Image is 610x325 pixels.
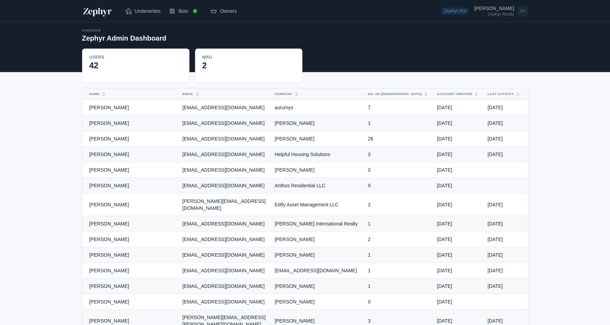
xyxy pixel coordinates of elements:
td: Edify Asset Management LLC [271,194,364,216]
button: Email [178,88,262,100]
td: [DATE] [433,178,483,194]
td: [DATE] [483,131,528,147]
button: Account Created [433,88,475,100]
td: [PERSON_NAME] [82,162,178,178]
td: [PERSON_NAME] [82,116,178,131]
td: Anthos Residential LLC [271,178,364,194]
td: 1 [364,279,433,294]
td: [PERSON_NAME] [82,247,178,263]
a: Open user menu [474,4,528,18]
td: Helpful Housing Solutions [271,147,364,162]
td: 1 [364,116,433,131]
td: aurumys [271,100,364,116]
td: [EMAIL_ADDRESS][DOMAIN_NAME] [271,263,364,279]
td: [PERSON_NAME] [271,131,364,147]
td: [PERSON_NAME] [271,294,364,310]
td: [EMAIL_ADDRESS][DOMAIN_NAME] [178,294,271,310]
td: [PERSON_NAME] [82,194,178,216]
td: [DATE] [483,263,528,279]
div: Overview [82,28,167,33]
td: [DATE] [433,194,483,216]
td: [PERSON_NAME] [271,279,364,294]
td: [PERSON_NAME] [82,178,178,194]
td: [PERSON_NAME] [271,116,364,131]
td: [DATE] [433,279,483,294]
td: [DATE] [483,232,528,247]
td: [EMAIL_ADDRESS][DOMAIN_NAME] [178,279,271,294]
td: [EMAIL_ADDRESS][DOMAIN_NAME] [178,162,271,178]
td: [DATE] [483,216,528,232]
button: No. of [DEMOGRAPHIC_DATA] [364,88,424,100]
img: Zephyr Logo [82,6,113,17]
td: [DATE] [433,216,483,232]
button: Name [85,88,170,100]
td: [DATE] [433,147,483,162]
span: Underwrites [135,8,161,15]
td: 0 [364,178,433,194]
td: 1 [364,216,433,232]
td: [PERSON_NAME] [82,263,178,279]
td: 0 [364,162,433,178]
td: [EMAIL_ADDRESS][DOMAIN_NAME] [178,216,271,232]
td: 2 [364,232,433,247]
td: [PERSON_NAME] [82,279,178,294]
td: [EMAIL_ADDRESS][DOMAIN_NAME] [178,232,271,247]
td: [PERSON_NAME] [82,294,178,310]
a: Bots [165,1,206,21]
td: 0 [364,294,433,310]
td: [DATE] [433,263,483,279]
button: Company [271,88,355,100]
td: [EMAIL_ADDRESS][DOMAIN_NAME] [178,131,271,147]
td: 3 [364,147,433,162]
td: [EMAIL_ADDRESS][DOMAIN_NAME] [178,178,271,194]
td: [PERSON_NAME] [82,131,178,147]
td: [DATE] [483,194,528,216]
button: Last Activity [483,88,516,100]
td: 1 [364,263,433,279]
td: [EMAIL_ADDRESS][DOMAIN_NAME] [178,100,271,116]
h2: Zephyr Admin Dashboard [82,33,167,43]
td: [EMAIL_ADDRESS][DOMAIN_NAME] [178,116,271,131]
td: [EMAIL_ADDRESS][DOMAIN_NAME] [178,263,271,279]
td: 26 [364,131,433,147]
td: [DATE] [483,100,528,116]
td: [DATE] [483,116,528,131]
td: [DATE] [483,279,528,294]
td: 1 [364,247,433,263]
td: [DATE] [433,116,483,131]
td: [PERSON_NAME] [82,147,178,162]
a: Underwrites [121,4,165,18]
td: 2 [364,194,433,216]
a: Owners [206,4,241,18]
span: Bots [178,8,188,15]
td: [PERSON_NAME] [271,247,364,263]
td: [DATE] [483,147,528,162]
td: [PERSON_NAME] [82,232,178,247]
td: [DATE] [433,247,483,263]
td: [DATE] [433,131,483,147]
div: WAU [202,54,212,60]
div: 2 [202,60,295,71]
td: [DATE] [483,247,528,263]
td: [DATE] [433,100,483,116]
span: ZA [517,6,528,17]
td: [DATE] [433,232,483,247]
td: [EMAIL_ADDRESS][DOMAIN_NAME] [178,147,271,162]
div: Zephyr Realty [474,12,514,16]
div: [PERSON_NAME] [474,6,514,11]
td: [PERSON_NAME] International Realty [271,216,364,232]
span: Zephyr Pro [442,8,469,15]
td: [PERSON_NAME] [271,162,364,178]
td: [PERSON_NAME] [271,232,364,247]
td: [DATE] [433,294,483,310]
span: Owners [220,8,237,15]
td: [PERSON_NAME] [82,100,178,116]
td: [PERSON_NAME] [82,216,178,232]
div: Users [89,54,105,60]
td: [EMAIL_ADDRESS][DOMAIN_NAME] [178,247,271,263]
td: 7 [364,100,433,116]
td: [DATE] [433,162,483,178]
div: 42 [89,60,182,71]
td: [PERSON_NAME][EMAIL_ADDRESS][DOMAIN_NAME] [178,194,271,216]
